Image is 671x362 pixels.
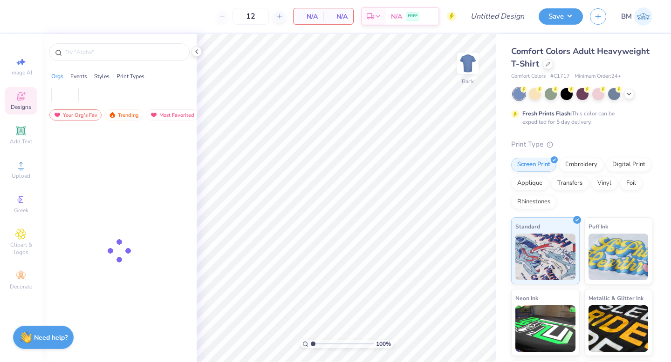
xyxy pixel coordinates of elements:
span: N/A [299,12,318,21]
img: trending.gif [109,112,116,118]
span: 100 % [376,340,391,348]
span: Upload [12,172,30,180]
span: FREE [408,13,418,20]
div: Back [462,77,474,86]
span: BM [621,11,632,22]
span: Neon Ink [515,293,538,303]
div: Print Types [116,72,144,80]
img: most_fav.gif [150,112,157,118]
img: Brooke Martin [634,7,652,26]
strong: Need help? [34,333,68,342]
div: Your Org's Fav [49,109,102,121]
div: Trending [104,109,143,121]
img: Back [459,54,477,73]
span: Minimum Order: 24 + [575,73,621,80]
div: Rhinestones [511,195,556,209]
div: Transfers [551,176,589,190]
input: Try "Alpha" [64,47,184,57]
div: Styles [94,72,110,80]
img: Standard [515,234,575,280]
span: Standard [515,221,540,231]
img: most_fav.gif [54,112,61,118]
div: Most Favorited [146,109,199,121]
div: Print Type [511,139,652,150]
strong: Fresh Prints Flash: [522,110,572,117]
div: Foil [620,176,642,190]
div: Embroidery [559,158,603,172]
div: Screen Print [511,158,556,172]
span: Puff Ink [589,221,608,231]
div: Digital Print [606,158,651,172]
div: Vinyl [591,176,617,190]
button: Save [539,8,583,25]
div: Applique [511,176,548,190]
div: Events [70,72,87,80]
span: Image AI [10,69,32,76]
img: Metallic & Glitter Ink [589,305,649,352]
span: N/A [391,12,402,21]
span: Add Text [10,138,32,145]
a: BM [621,7,652,26]
span: # C1717 [550,73,570,80]
span: Greek [14,207,28,214]
input: Untitled Design [463,7,532,26]
span: Clipart & logos [5,241,37,256]
span: Decorate [10,283,32,290]
span: Metallic & Glitter Ink [589,293,644,303]
img: Puff Ink [589,234,649,280]
img: Neon Ink [515,305,575,352]
div: This color can be expedited for 5 day delivery. [522,109,637,126]
span: Designs [11,103,31,111]
input: – – [233,8,269,25]
span: Comfort Colors [511,73,546,80]
div: Orgs [51,72,63,80]
span: Comfort Colors Adult Heavyweight T-Shirt [511,46,650,69]
span: N/A [329,12,348,21]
